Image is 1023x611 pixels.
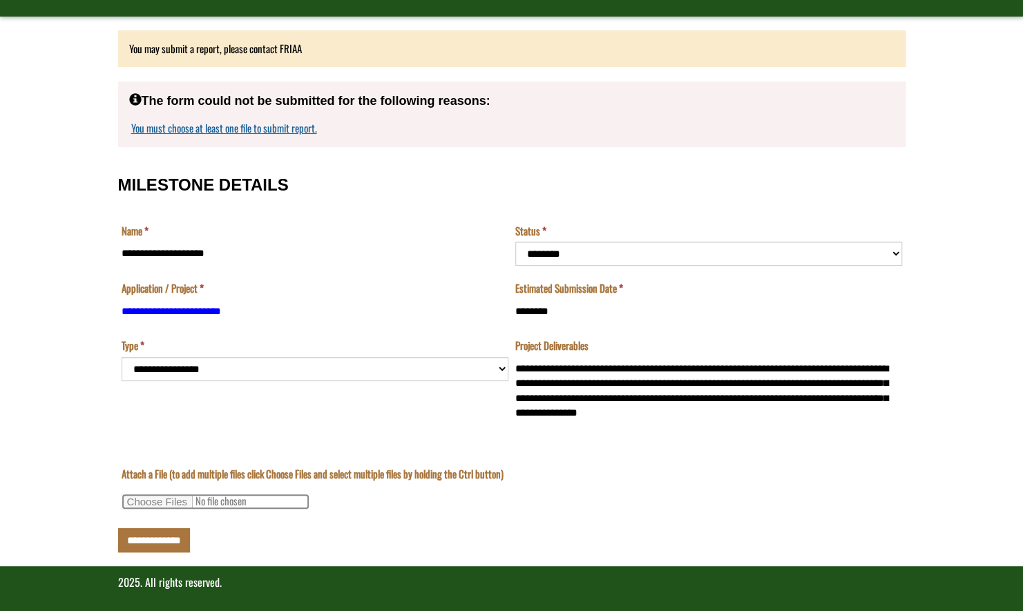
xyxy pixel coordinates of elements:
[515,281,623,295] label: Estimated Submission Date
[140,574,222,590] span: . All rights reserved.
[122,467,504,481] label: Attach a File (to add multiple files click Choose Files and select multiple files by holding the ...
[122,224,149,238] label: Name
[515,338,589,353] label: Project Deliverables
[118,81,906,552] div: Milestone Details
[118,162,906,440] fieldset: MILESTONE DETAILS
[122,338,144,353] label: Type
[122,494,309,510] input: Attach a File (to add multiple files click Choose Files and select multiple files by holding the ...
[118,30,906,67] div: You may submit a report, please contact FRIAA
[515,224,546,238] label: Status
[515,357,902,425] textarea: Project Deliverables
[131,120,317,135] a: You must choose at least one file to submit report.
[118,176,906,194] h3: MILESTONE DETAILS
[129,93,895,108] h2: The form could not be submitted for the following reasons:
[122,299,508,323] input: Application / Project is a required field.
[118,574,906,590] p: 2025
[122,242,508,266] input: Name
[122,281,204,295] label: Application / Project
